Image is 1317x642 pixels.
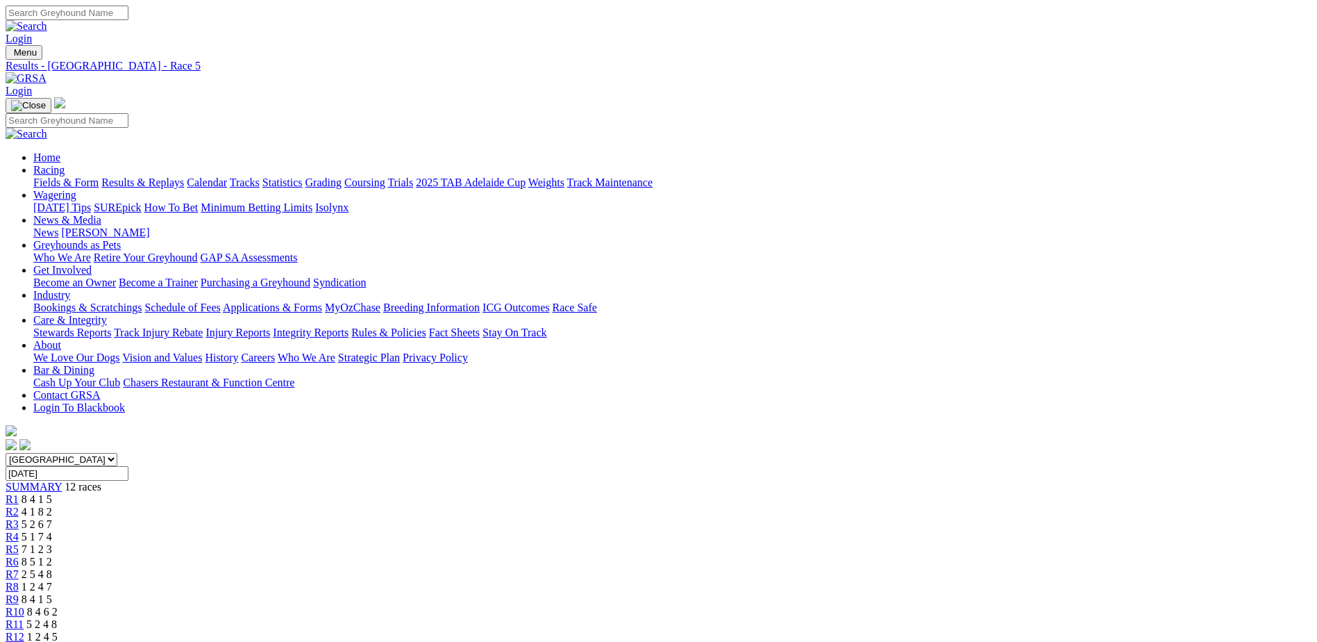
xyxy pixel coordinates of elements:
[552,302,596,313] a: Race Safe
[33,377,1311,389] div: Bar & Dining
[201,201,312,213] a: Minimum Betting Limits
[6,543,19,555] a: R5
[19,439,31,450] img: twitter.svg
[6,6,128,20] input: Search
[6,439,17,450] img: facebook.svg
[33,277,1311,289] div: Get Involved
[33,214,101,226] a: News & Media
[123,377,294,388] a: Chasers Restaurant & Function Centre
[6,128,47,140] img: Search
[313,277,366,288] a: Syndication
[187,176,227,188] a: Calendar
[94,252,198,263] a: Retire Your Greyhound
[33,176,99,188] a: Fields & Form
[14,47,37,58] span: Menu
[483,327,546,338] a: Stay On Track
[6,425,17,436] img: logo-grsa-white.png
[6,466,128,481] input: Select date
[22,493,52,505] span: 8 4 1 5
[27,606,58,618] span: 8 4 6 2
[22,531,52,543] span: 5 1 7 4
[22,506,52,518] span: 4 1 8 2
[33,352,119,363] a: We Love Our Dogs
[33,389,100,401] a: Contact GRSA
[22,581,52,593] span: 1 2 4 7
[201,277,310,288] a: Purchasing a Greyhound
[6,531,19,543] a: R4
[6,593,19,605] a: R9
[6,556,19,568] a: R6
[33,151,60,163] a: Home
[33,302,1311,314] div: Industry
[6,113,128,128] input: Search
[144,302,220,313] a: Schedule of Fees
[325,302,380,313] a: MyOzChase
[33,339,61,351] a: About
[22,568,52,580] span: 2 5 4 8
[6,506,19,518] a: R2
[33,277,116,288] a: Become an Owner
[241,352,275,363] a: Careers
[305,176,342,188] a: Grading
[33,252,91,263] a: Who We Are
[201,252,298,263] a: GAP SA Assessments
[278,352,335,363] a: Who We Are
[94,201,141,213] a: SUREpick
[6,493,19,505] span: R1
[33,377,120,388] a: Cash Up Your Club
[144,201,199,213] a: How To Bet
[6,20,47,33] img: Search
[6,518,19,530] a: R3
[483,302,549,313] a: ICG Outcomes
[33,264,92,276] a: Get Involved
[33,314,107,326] a: Care & Integrity
[403,352,468,363] a: Privacy Policy
[6,581,19,593] a: R8
[33,289,70,301] a: Industry
[351,327,426,338] a: Rules & Policies
[273,327,349,338] a: Integrity Reports
[262,176,303,188] a: Statistics
[205,352,238,363] a: History
[33,302,142,313] a: Bookings & Scratchings
[33,227,58,238] a: News
[33,252,1311,264] div: Greyhounds as Pets
[101,176,184,188] a: Results & Replays
[11,100,46,111] img: Close
[33,176,1311,189] div: Racing
[6,33,32,44] a: Login
[205,327,270,338] a: Injury Reports
[22,518,52,530] span: 5 2 6 7
[26,618,57,630] span: 5 2 4 8
[315,201,349,213] a: Isolynx
[6,45,42,60] button: Toggle navigation
[119,277,198,288] a: Become a Trainer
[33,402,125,413] a: Login To Blackbook
[33,164,65,176] a: Racing
[33,189,76,201] a: Wagering
[6,85,32,97] a: Login
[387,176,413,188] a: Trials
[6,481,62,493] a: SUMMARY
[344,176,385,188] a: Coursing
[22,593,52,605] span: 8 4 1 5
[6,618,24,630] a: R11
[528,176,564,188] a: Weights
[33,327,1311,339] div: Care & Integrity
[33,327,111,338] a: Stewards Reports
[6,72,47,85] img: GRSA
[338,352,400,363] a: Strategic Plan
[22,543,52,555] span: 7 1 2 3
[114,327,203,338] a: Track Injury Rebate
[54,97,65,108] img: logo-grsa-white.png
[6,568,19,580] a: R7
